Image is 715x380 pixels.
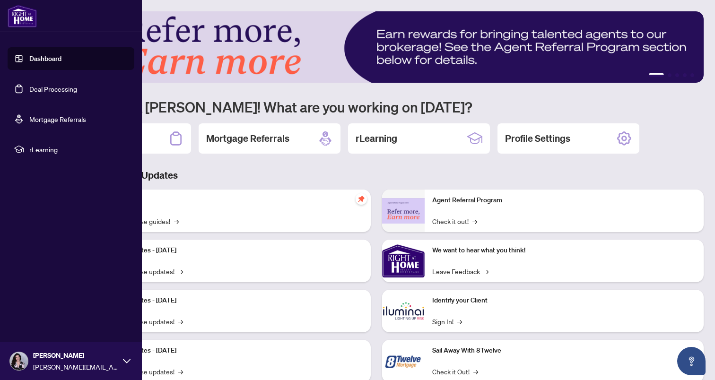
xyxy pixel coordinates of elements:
img: logo [8,5,37,27]
span: rLearning [29,144,128,155]
span: → [178,366,183,377]
a: Dashboard [29,54,61,63]
img: Agent Referral Program [382,198,425,224]
h3: Brokerage & Industry Updates [49,169,704,182]
a: Check it Out!→ [432,366,478,377]
span: → [484,266,488,276]
p: Agent Referral Program [432,195,696,206]
p: Self-Help [99,195,363,206]
img: Slide 0 [49,11,704,83]
span: [PERSON_NAME] [33,350,118,361]
button: 1 [649,73,664,77]
img: Identify your Client [382,290,425,332]
button: Open asap [677,347,706,375]
button: 4 [683,73,687,77]
p: Platform Updates - [DATE] [99,245,363,256]
span: → [178,266,183,276]
p: Platform Updates - [DATE] [99,345,363,356]
h2: rLearning [356,132,397,145]
h2: Profile Settings [505,132,570,145]
a: Leave Feedback→ [432,266,488,276]
p: We want to hear what you think! [432,245,696,256]
a: Sign In!→ [432,316,462,327]
a: Check it out!→ [432,216,477,226]
button: 5 [690,73,694,77]
span: → [473,366,478,377]
button: 2 [668,73,671,77]
p: Identify your Client [432,295,696,306]
h2: Mortgage Referrals [206,132,289,145]
span: → [472,216,477,226]
a: Mortgage Referrals [29,115,86,123]
img: We want to hear what you think! [382,240,425,282]
button: 3 [675,73,679,77]
span: → [178,316,183,327]
span: pushpin [356,193,367,205]
span: [PERSON_NAME][EMAIL_ADDRESS][PERSON_NAME][DOMAIN_NAME] [33,362,118,372]
img: Profile Icon [10,352,28,370]
p: Platform Updates - [DATE] [99,295,363,306]
span: → [457,316,462,327]
a: Deal Processing [29,85,77,93]
span: → [174,216,179,226]
h1: Welcome back [PERSON_NAME]! What are you working on [DATE]? [49,98,704,116]
p: Sail Away With 8Twelve [432,345,696,356]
